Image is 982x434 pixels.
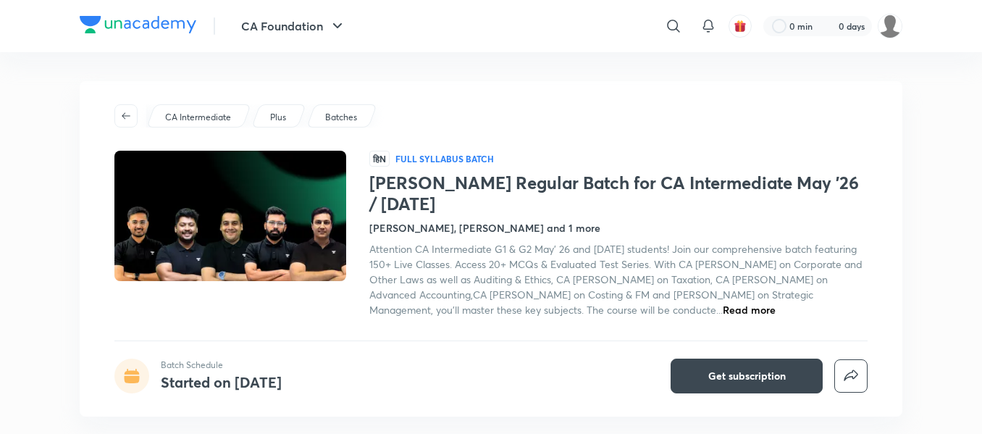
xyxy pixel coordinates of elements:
span: Read more [723,303,776,317]
img: streak [821,19,836,33]
p: Batch Schedule [161,359,282,372]
span: Get subscription [708,369,786,383]
h4: Started on [DATE] [161,372,282,392]
p: Plus [270,111,286,124]
a: CA Intermediate [163,111,234,124]
p: Batches [325,111,357,124]
img: Syeda Nayareen [878,14,902,38]
p: CA Intermediate [165,111,231,124]
a: Plus [268,111,289,124]
span: Attention CA Intermediate G1 & G2 May' 26 and [DATE] students! Join our comprehensive batch featu... [369,242,863,317]
a: Batches [323,111,360,124]
img: Thumbnail [112,149,348,283]
p: Full Syllabus Batch [395,153,494,164]
h1: [PERSON_NAME] Regular Batch for CA Intermediate May '26 / [DATE] [369,172,868,214]
a: Company Logo [80,16,196,37]
button: CA Foundation [232,12,355,41]
button: Get subscription [671,359,823,393]
img: avatar [734,20,747,33]
h4: [PERSON_NAME], [PERSON_NAME] and 1 more [369,220,600,235]
img: Company Logo [80,16,196,33]
span: हिN [369,151,390,167]
button: avatar [729,14,752,38]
